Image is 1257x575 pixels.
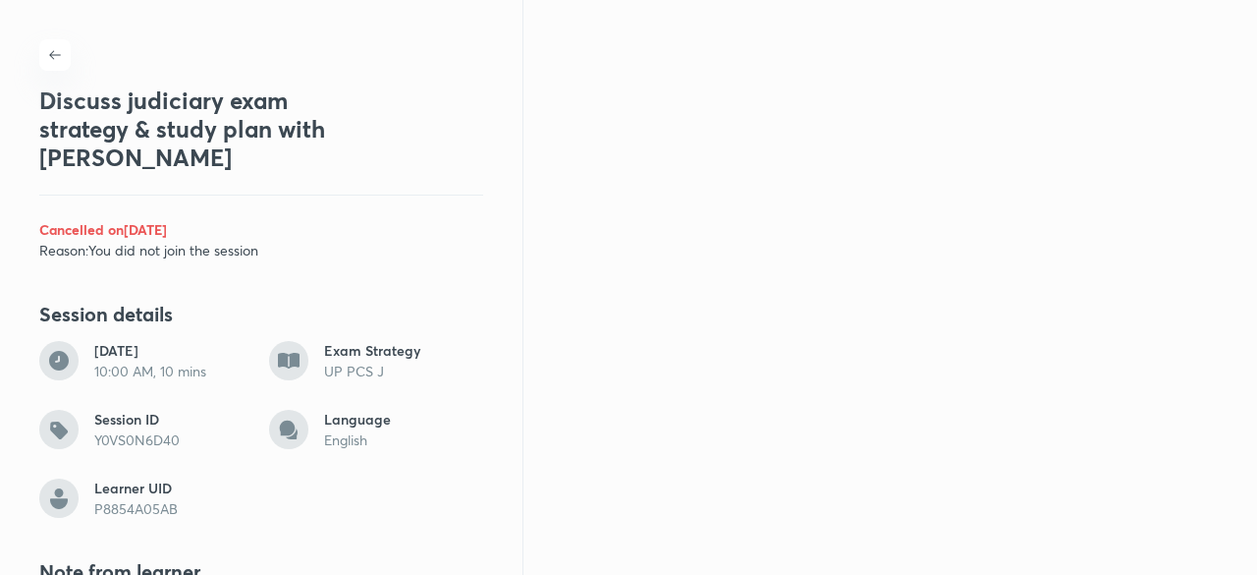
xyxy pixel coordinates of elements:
[94,363,253,380] h6: 10:00 AM, 10 mins
[269,410,308,449] img: language
[324,342,483,360] h6: Exam Strategy
[39,479,79,518] img: learner
[39,220,167,239] span: Cancelled on [DATE]
[39,300,483,329] h4: Session details
[324,363,483,380] h6: UP PCS J
[94,500,253,518] h6: P8854A05AB
[39,341,79,380] img: clock
[39,410,79,449] img: tag
[94,431,253,449] h6: Y0VS0N6D40
[324,431,483,449] h6: English
[94,411,253,429] h6: Session ID
[324,411,483,429] h6: Language
[94,480,253,497] h6: Learner UID
[94,342,253,360] h6: [DATE]
[39,219,483,260] div: Reason: You did not join the session
[39,86,340,171] h3: Discuss judiciary exam strategy & study plan with [PERSON_NAME]
[269,341,308,380] img: book
[77,16,130,31] span: Support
